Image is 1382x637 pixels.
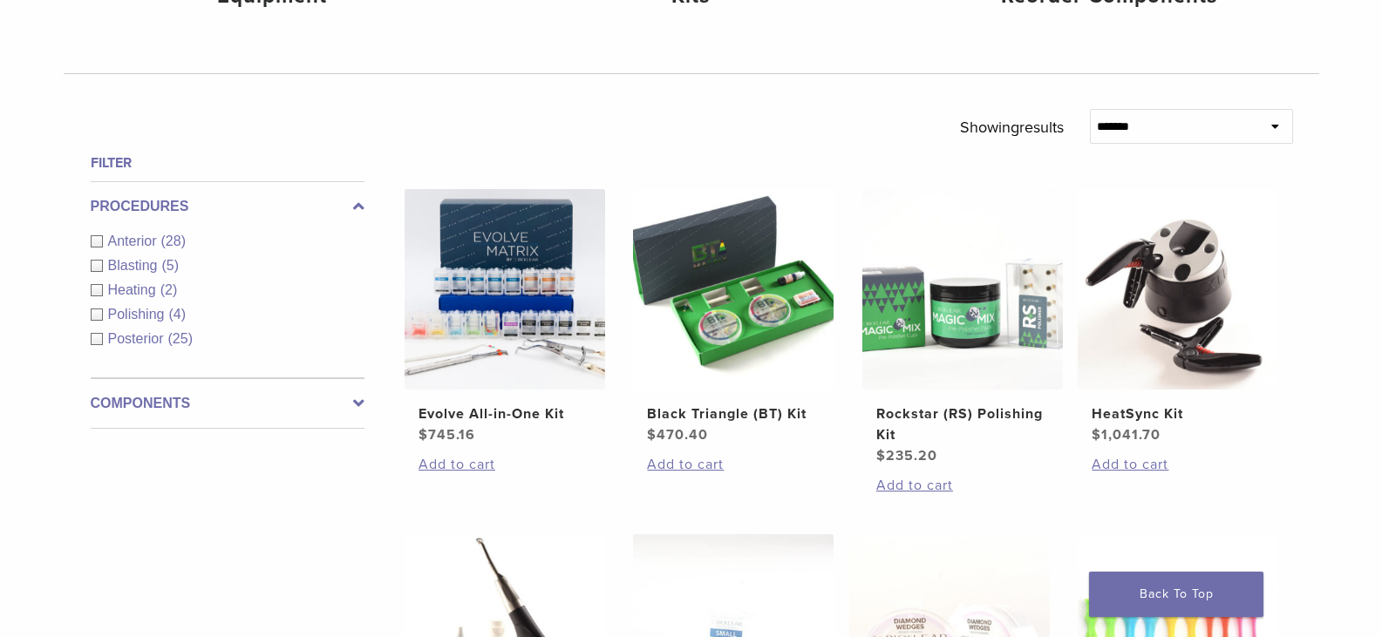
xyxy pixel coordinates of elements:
[960,109,1064,146] p: Showing results
[108,331,168,346] span: Posterior
[876,475,1049,496] a: Add to cart: “Rockstar (RS) Polishing Kit”
[1089,572,1263,617] a: Back To Top
[405,189,605,390] img: Evolve All-in-One Kit
[419,403,591,424] h2: Evolve All-in-One Kit
[861,189,1065,466] a: Rockstar (RS) Polishing KitRockstar (RS) Polishing Kit $235.20
[108,282,160,297] span: Heating
[647,426,657,444] span: $
[161,234,186,248] span: (28)
[404,189,607,445] a: Evolve All-in-One KitEvolve All-in-One Kit $745.16
[1092,454,1264,475] a: Add to cart: “HeatSync Kit”
[160,282,178,297] span: (2)
[161,258,179,273] span: (5)
[876,447,937,464] bdi: 235.20
[632,189,835,445] a: Black Triangle (BT) KitBlack Triangle (BT) Kit $470.40
[419,426,428,444] span: $
[862,189,1063,390] img: Rockstar (RS) Polishing Kit
[108,234,161,248] span: Anterior
[1092,426,1101,444] span: $
[876,447,886,464] span: $
[168,331,193,346] span: (25)
[647,426,708,444] bdi: 470.40
[633,189,834,390] img: Black Triangle (BT) Kit
[876,403,1049,445] h2: Rockstar (RS) Polishing Kit
[108,258,162,273] span: Blasting
[1078,189,1278,390] img: HeatSync Kit
[419,426,475,444] bdi: 745.16
[91,196,364,217] label: Procedures
[1092,426,1161,444] bdi: 1,041.70
[91,152,364,173] h4: Filter
[647,403,820,424] h2: Black Triangle (BT) Kit
[419,454,591,475] a: Add to cart: “Evolve All-in-One Kit”
[108,307,169,322] span: Polishing
[1077,189,1280,445] a: HeatSync KitHeatSync Kit $1,041.70
[168,307,186,322] span: (4)
[647,454,820,475] a: Add to cart: “Black Triangle (BT) Kit”
[1092,403,1264,424] h2: HeatSync Kit
[91,393,364,414] label: Components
